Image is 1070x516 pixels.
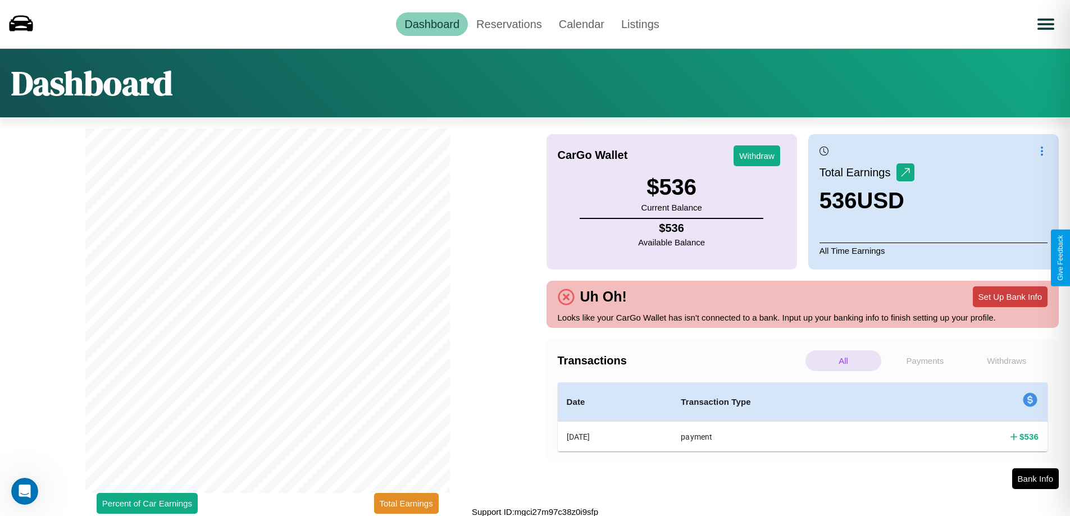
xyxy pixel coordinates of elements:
[558,382,1048,451] table: simple table
[558,149,628,162] h4: CarGo Wallet
[734,145,780,166] button: Withdraw
[613,12,668,36] a: Listings
[819,162,896,182] p: Total Earnings
[575,289,632,305] h4: Uh Oh!
[1057,235,1064,281] div: Give Feedback
[558,310,1048,325] p: Looks like your CarGo Wallet has isn't connected to a bank. Input up your banking info to finish ...
[1019,431,1039,442] h4: $ 536
[805,350,881,371] p: All
[374,493,439,514] button: Total Earnings
[468,12,550,36] a: Reservations
[887,350,963,371] p: Payments
[672,422,914,452] th: payment
[558,354,803,367] h4: Transactions
[969,350,1045,371] p: Withdraws
[973,286,1048,307] button: Set Up Bank Info
[819,243,1048,258] p: All Time Earnings
[681,395,905,409] h4: Transaction Type
[396,12,468,36] a: Dashboard
[641,200,702,215] p: Current Balance
[638,235,705,250] p: Available Balance
[1030,8,1062,40] button: Open menu
[641,175,702,200] h3: $ 536
[11,478,38,505] iframe: Intercom live chat
[11,60,172,106] h1: Dashboard
[819,188,914,213] h3: 536 USD
[638,222,705,235] h4: $ 536
[558,422,672,452] th: [DATE]
[567,395,663,409] h4: Date
[97,493,198,514] button: Percent of Car Earnings
[550,12,613,36] a: Calendar
[1012,468,1059,489] button: Bank Info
